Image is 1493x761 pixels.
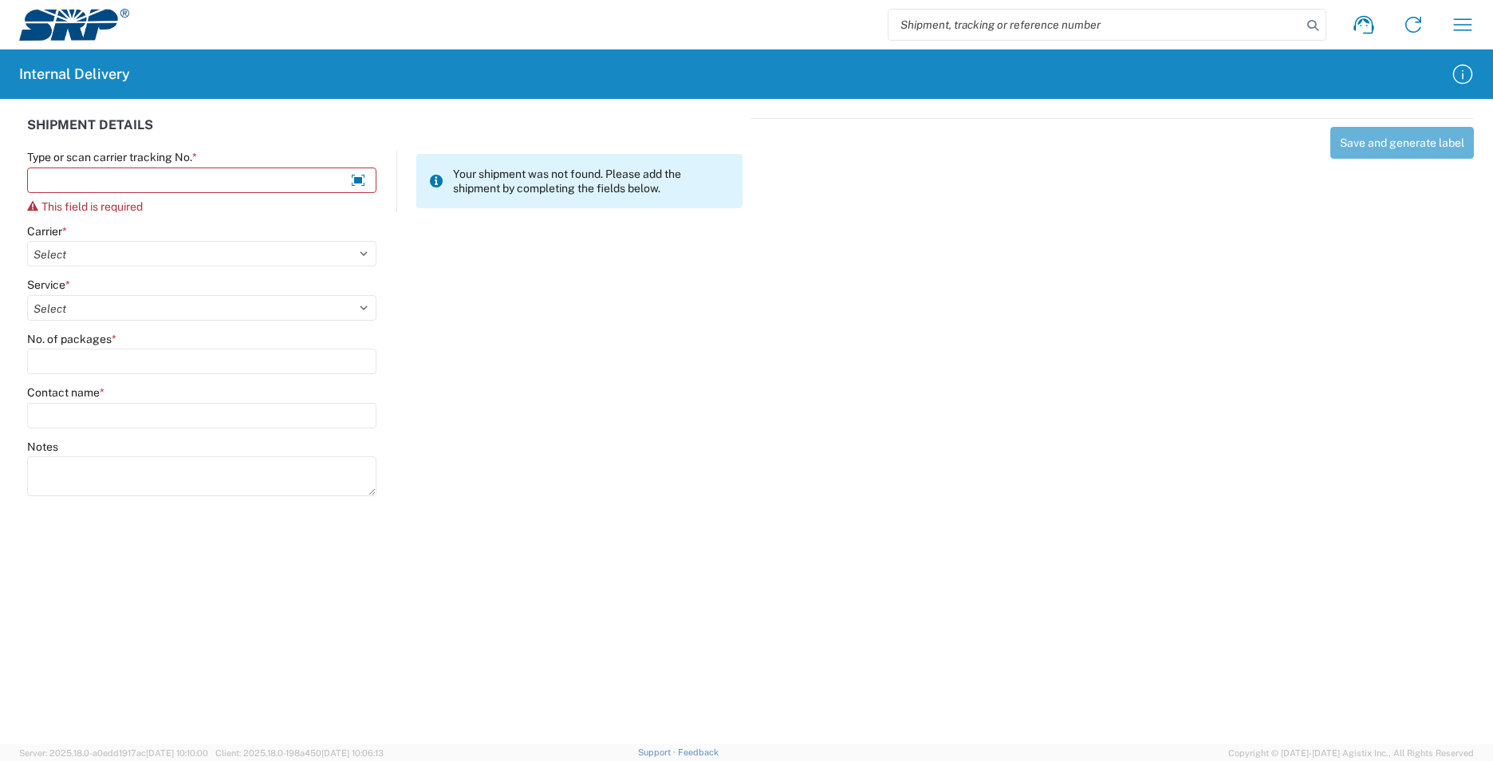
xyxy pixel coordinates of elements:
span: This field is required [41,200,143,213]
span: Client: 2025.18.0-198a450 [215,748,384,758]
a: Feedback [678,747,719,757]
span: Server: 2025.18.0-a0edd1917ac [19,748,208,758]
a: Support [638,747,678,757]
div: SHIPMENT DETAILS [27,118,743,150]
span: [DATE] 10:06:13 [321,748,384,758]
label: Carrier [27,224,67,239]
label: Service [27,278,70,292]
label: No. of packages [27,332,116,346]
label: Contact name [27,385,104,400]
label: Type or scan carrier tracking No. [27,150,197,164]
input: Shipment, tracking or reference number [888,10,1302,40]
span: [DATE] 10:10:00 [146,748,208,758]
img: srp [19,9,129,41]
span: Copyright © [DATE]-[DATE] Agistix Inc., All Rights Reserved [1228,746,1474,760]
label: Notes [27,440,58,454]
h2: Internal Delivery [19,65,130,84]
span: Your shipment was not found. Please add the shipment by completing the fields below. [453,167,730,195]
